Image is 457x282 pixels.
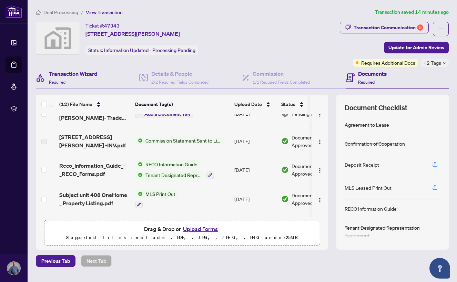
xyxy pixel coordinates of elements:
[59,101,92,108] span: (12) File Name
[443,61,446,65] span: down
[281,195,289,203] img: Document Status
[417,24,423,31] div: 5
[85,45,198,55] div: Status:
[317,197,323,203] img: Logo
[345,121,389,128] div: Agreement to Lease
[44,220,319,246] span: Drag & Drop orUpload FormsSupported files include .PDF, .JPG, .JPEG, .PNG under25MB
[144,112,190,116] span: Add a Document Tag
[429,258,450,279] button: Open asap
[143,171,204,179] span: Tenant Designated Representation Agreement
[438,27,443,31] span: ellipsis
[317,112,323,117] img: Logo
[59,133,130,149] span: [STREET_ADDRESS][PERSON_NAME] -INV.pdf
[81,255,112,267] button: Next Tab
[36,22,80,54] img: svg%3e
[281,101,295,108] span: Status
[232,214,278,243] td: [DATE]
[361,59,415,66] span: Requires Additional Docs
[281,137,289,145] img: Document Status
[314,136,325,147] button: Logo
[388,42,444,53] span: Update for Admin Review
[85,22,120,30] div: Ticket #:
[143,190,178,198] span: MLS Print Out
[135,190,143,198] img: Status Icon
[6,5,22,18] img: logo
[135,160,214,179] button: Status IconRECO Information GuideStatus IconTenant Designated Representation Agreement
[314,164,325,175] button: Logo
[232,155,278,185] td: [DATE]
[135,137,224,144] button: Status IconCommission Statement Sent to Listing Brokerage
[345,205,397,212] div: RECO Information Guide
[135,171,143,179] img: Status Icon
[59,161,130,178] span: Reco_Information_Guide_-_RECO_Forms.pdf
[104,23,120,29] span: 47343
[181,224,220,233] button: Upload Forms
[151,70,209,78] h4: Details & People
[345,224,440,239] div: Tenant Designated Representation Agreement
[232,95,278,114] th: Upload Date
[49,80,65,85] span: Required
[49,233,315,242] p: Supported files include .PDF, .JPG, .JPEG, .PNG under 25 MB
[135,190,178,209] button: Status IconMLS Print Out
[85,30,180,38] span: [STREET_ADDRESS][PERSON_NAME]
[43,9,78,15] span: Deal Processing
[354,22,423,33] div: Transaction Communication
[375,8,449,16] article: Transaction saved 14 minutes ago
[253,70,310,78] h4: Commission
[81,8,83,16] li: /
[36,255,75,267] button: Previous Tab
[278,95,337,114] th: Status
[41,255,70,267] span: Previous Tab
[151,80,209,85] span: 2/2 Required Fields Completed
[143,137,224,144] span: Commission Statement Sent to Listing Brokerage
[135,160,143,168] img: Status Icon
[49,70,98,78] h4: Transaction Wizard
[86,9,123,15] span: View Transaction
[314,194,325,205] button: Logo
[358,70,387,78] h4: Documents
[234,101,262,108] span: Upload Date
[7,262,20,275] img: Profile Icon
[36,10,41,15] span: home
[143,160,200,168] span: RECO Information Guide
[253,80,310,85] span: 1/1 Required Fields Completed
[340,22,429,33] button: Transaction Communication5
[232,127,278,155] td: [DATE]
[424,59,441,67] span: +2 Tags
[281,166,289,174] img: Document Status
[345,184,392,191] div: MLS Leased Print Out
[57,95,132,114] th: (12) File Name
[345,161,379,168] div: Deposit Receipt
[135,137,143,144] img: Status Icon
[104,47,195,53] span: Information Updated - Processing Pending
[292,162,334,177] span: Document Approved
[135,110,193,118] button: Add a Document Tag
[358,80,375,85] span: Required
[292,134,334,149] span: Document Approved
[317,139,323,145] img: Logo
[232,185,278,214] td: [DATE]
[345,103,407,113] span: Document Checklist
[345,140,405,147] div: Confirmation of Cooperation
[59,191,130,207] span: Subject unit 408 OneHome _ Property Listing.pdf
[317,168,323,173] img: Logo
[138,112,142,115] span: plus
[292,191,334,207] span: Document Approved
[384,42,449,53] button: Update for Admin Review
[144,224,220,233] span: Drag & Drop or
[132,95,232,114] th: Document Tag(s)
